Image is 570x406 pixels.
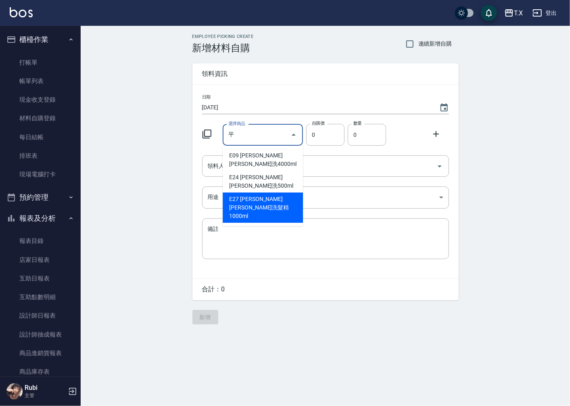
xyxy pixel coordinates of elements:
[3,128,77,146] a: 每日結帳
[3,146,77,165] a: 排班表
[3,306,77,325] a: 設計師日報表
[3,53,77,72] a: 打帳單
[3,90,77,109] a: 現金收支登錄
[25,392,66,399] p: 主管
[3,187,77,208] button: 預約管理
[287,128,300,141] button: Close
[481,5,497,21] button: save
[3,232,77,250] a: 報表目錄
[3,109,77,128] a: 材料自購登錄
[223,149,303,171] li: E09 [PERSON_NAME][PERSON_NAME]洗4000ml
[353,120,362,126] label: 數量
[202,101,431,114] input: YYYY/MM/DD
[192,42,254,54] h3: 新增材料自購
[3,269,77,288] a: 互助日報表
[529,6,560,21] button: 登出
[3,165,77,184] a: 現場電腦打卡
[434,98,454,117] button: Choose date, selected date is 2025-10-08
[501,5,526,21] button: T.X
[192,279,459,300] div: 合計： 0
[6,383,23,400] img: Person
[312,120,324,126] label: 自購價
[192,34,254,39] h2: Employee Picking Create
[223,171,303,193] li: E24 [PERSON_NAME][PERSON_NAME]洗500ml
[3,362,77,381] a: 商品庫存表
[514,8,523,18] div: T.X
[418,40,452,48] span: 連續新增自購
[3,344,77,362] a: 商品進銷貨報表
[202,94,211,100] label: 日期
[3,29,77,50] button: 櫃檯作業
[3,288,77,306] a: 互助點數明細
[433,160,446,173] button: Open
[3,72,77,90] a: 帳單列表
[3,251,77,269] a: 店家日報表
[223,193,303,223] li: E27 [PERSON_NAME][PERSON_NAME]洗髮精1000ml
[10,7,33,17] img: Logo
[228,121,245,127] label: 選擇商品
[3,208,77,229] button: 報表及分析
[3,325,77,344] a: 設計師抽成報表
[25,384,66,392] h5: Rubi
[202,70,449,78] span: 領料資訊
